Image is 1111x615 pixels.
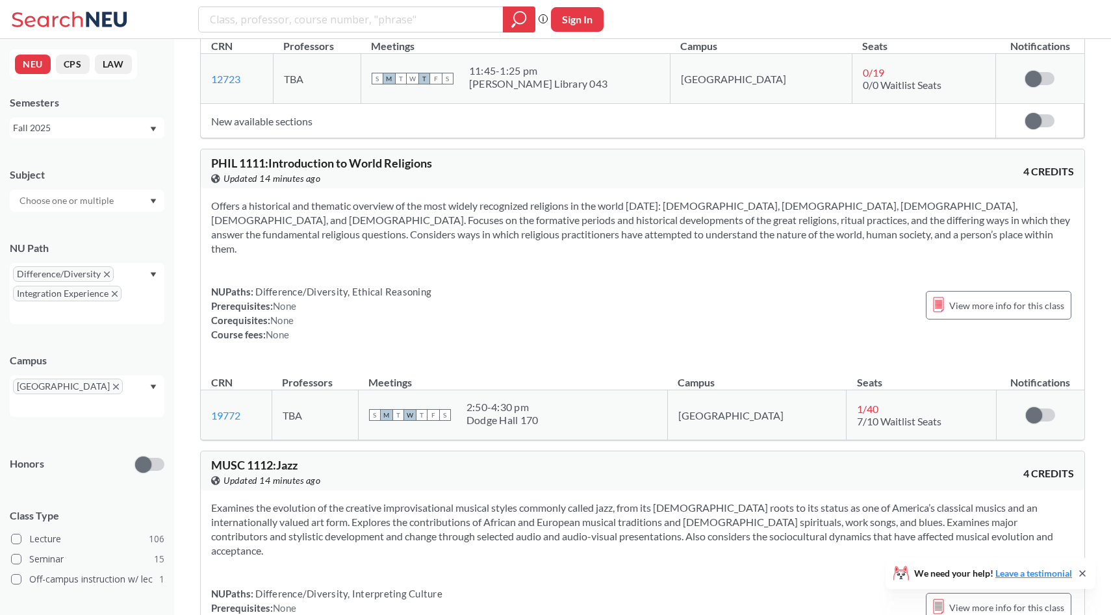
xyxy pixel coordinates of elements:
[395,73,407,84] span: T
[10,168,164,182] div: Subject
[253,588,442,599] span: Difference/Diversity, Interpreting Culture
[211,501,1074,558] section: Examines the evolution of the creative improvisational musical styles commonly called jazz, from ...
[95,55,132,74] button: LAW
[667,362,846,390] th: Campus
[10,263,164,324] div: Difference/DiversityX to remove pillIntegration ExperienceX to remove pillDropdown arrow
[847,362,996,390] th: Seats
[209,8,494,31] input: Class, professor, course number, "phrase"
[273,26,361,54] th: Professors
[466,414,539,427] div: Dodge Hall 170
[10,353,164,368] div: Campus
[372,73,383,84] span: S
[439,409,451,421] span: S
[10,118,164,138] div: Fall 2025Dropdown arrow
[416,409,428,421] span: T
[1023,466,1074,481] span: 4 CREDITS
[11,551,164,568] label: Seminar
[996,362,1084,390] th: Notifications
[667,390,846,440] td: [GEOGRAPHIC_DATA]
[392,409,404,421] span: T
[10,375,164,417] div: [GEOGRAPHIC_DATA]X to remove pillDropdown arrow
[407,73,418,84] span: W
[13,266,114,282] span: Difference/DiversityX to remove pill
[11,531,164,547] label: Lecture
[358,362,667,390] th: Meetings
[995,568,1072,579] a: Leave a testimonial
[383,73,395,84] span: M
[223,171,320,186] span: Updated 14 minutes ago
[56,55,90,74] button: CPS
[150,199,157,204] svg: Dropdown arrow
[159,572,164,586] span: 1
[381,409,392,421] span: M
[404,409,416,421] span: W
[154,552,164,566] span: 15
[211,199,1074,256] section: Offers a historical and thematic overview of the most widely recognized religions in the world [D...
[430,73,442,84] span: F
[1023,164,1074,179] span: 4 CREDITS
[369,409,381,421] span: S
[857,403,878,415] span: 1 / 40
[273,300,296,312] span: None
[469,77,607,90] div: [PERSON_NAME] Library 043
[551,7,604,32] button: Sign In
[10,95,164,110] div: Semesters
[211,284,431,342] div: NUPaths: Prerequisites: Corequisites: Course fees:
[670,54,852,104] td: [GEOGRAPHIC_DATA]
[273,54,361,104] td: TBA
[13,121,149,135] div: Fall 2025
[104,271,110,277] svg: X to remove pill
[270,314,294,326] span: None
[442,73,453,84] span: S
[857,415,941,427] span: 7/10 Waitlist Seats
[223,473,320,488] span: Updated 14 minutes ago
[211,73,240,85] a: 12723
[10,457,44,471] p: Honors
[211,156,432,170] span: PHIL 1111 : Introduction to World Religions
[418,73,430,84] span: T
[914,569,1072,578] span: We need your help!
[15,55,51,74] button: NEU
[211,409,240,421] a: 19772
[150,272,157,277] svg: Dropdown arrow
[503,6,535,32] div: magnifying glass
[150,127,157,132] svg: Dropdown arrow
[852,26,995,54] th: Seats
[272,390,358,440] td: TBA
[149,532,164,546] span: 106
[670,26,852,54] th: Campus
[211,458,298,472] span: MUSC 1112 : Jazz
[150,384,157,390] svg: Dropdown arrow
[13,193,122,208] input: Choose one or multiple
[13,379,123,394] span: [GEOGRAPHIC_DATA]X to remove pill
[266,329,289,340] span: None
[273,602,296,614] span: None
[13,286,121,301] span: Integration ExperienceX to remove pill
[113,384,119,390] svg: X to remove pill
[272,362,358,390] th: Professors
[11,571,164,588] label: Off-campus instruction w/ lec
[10,508,164,523] span: Class Type
[996,26,1084,54] th: Notifications
[949,297,1064,314] span: View more info for this class
[10,190,164,212] div: Dropdown arrow
[428,409,439,421] span: F
[469,64,607,77] div: 11:45 - 1:25 pm
[361,26,670,54] th: Meetings
[211,375,233,390] div: CRN
[466,401,539,414] div: 2:50 - 4:30 pm
[863,79,941,91] span: 0/0 Waitlist Seats
[112,291,118,297] svg: X to remove pill
[863,66,884,79] span: 0 / 19
[511,10,527,29] svg: magnifying glass
[10,241,164,255] div: NU Path
[201,104,996,138] td: New available sections
[211,39,233,53] div: CRN
[253,286,431,297] span: Difference/Diversity, Ethical Reasoning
